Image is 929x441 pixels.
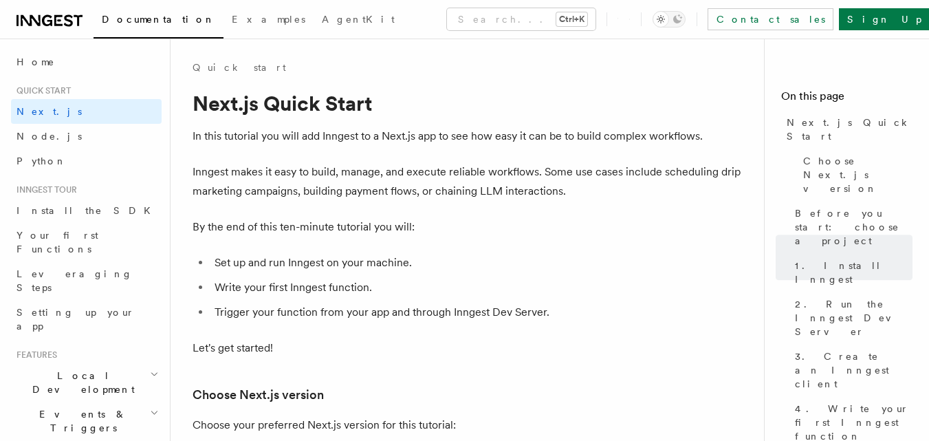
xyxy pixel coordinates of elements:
button: Search...Ctrl+K [447,8,595,30]
span: Leveraging Steps [17,268,133,293]
p: Let's get started! [193,338,743,358]
kbd: Ctrl+K [556,12,587,26]
button: Toggle dark mode [653,11,686,28]
a: Setting up your app [11,300,162,338]
li: Write your first Inngest function. [210,278,743,297]
a: Home [11,50,162,74]
span: Next.js [17,106,82,117]
a: Choose Next.js version [193,385,324,405]
span: AgentKit [322,14,395,25]
span: Inngest tour [11,184,77,195]
a: 3. Create an Inngest client [789,344,912,396]
span: Events & Triggers [11,407,150,435]
span: Features [11,349,57,361]
a: 2. Run the Inngest Dev Server [789,292,912,344]
span: Home [17,55,55,69]
a: Before you start: choose a project [789,201,912,253]
a: Leveraging Steps [11,261,162,300]
a: Next.js [11,99,162,124]
a: Install the SDK [11,198,162,223]
a: Quick start [193,61,286,74]
a: Your first Functions [11,223,162,261]
h1: Next.js Quick Start [193,91,743,116]
p: Choose your preferred Next.js version for this tutorial: [193,416,743,435]
span: 2. Run the Inngest Dev Server [795,297,912,338]
span: 1. Install Inngest [795,259,912,286]
li: Trigger your function from your app and through Inngest Dev Server. [210,303,743,322]
li: Set up and run Inngest on your machine. [210,253,743,272]
a: Choose Next.js version [798,149,912,201]
p: Inngest makes it easy to build, manage, and execute reliable workflows. Some use cases include sc... [193,162,743,201]
span: Node.js [17,131,82,142]
span: 3. Create an Inngest client [795,349,912,391]
p: By the end of this ten-minute tutorial you will: [193,217,743,237]
span: Documentation [102,14,215,25]
a: Documentation [94,4,223,39]
span: Choose Next.js version [803,154,912,195]
span: Quick start [11,85,71,96]
span: Examples [232,14,305,25]
span: Your first Functions [17,230,98,255]
a: 1. Install Inngest [789,253,912,292]
a: Contact sales [708,8,833,30]
span: Install the SDK [17,205,159,216]
span: Next.js Quick Start [787,116,912,143]
a: Python [11,149,162,173]
button: Events & Triggers [11,402,162,440]
span: Python [17,155,67,166]
button: Local Development [11,363,162,402]
span: Setting up your app [17,307,135,332]
h4: On this page [781,88,912,110]
p: In this tutorial you will add Inngest to a Next.js app to see how easy it can be to build complex... [193,127,743,146]
span: Before you start: choose a project [795,206,912,248]
span: Local Development [11,369,150,396]
a: Examples [223,4,314,37]
a: Next.js Quick Start [781,110,912,149]
a: Node.js [11,124,162,149]
a: AgentKit [314,4,403,37]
